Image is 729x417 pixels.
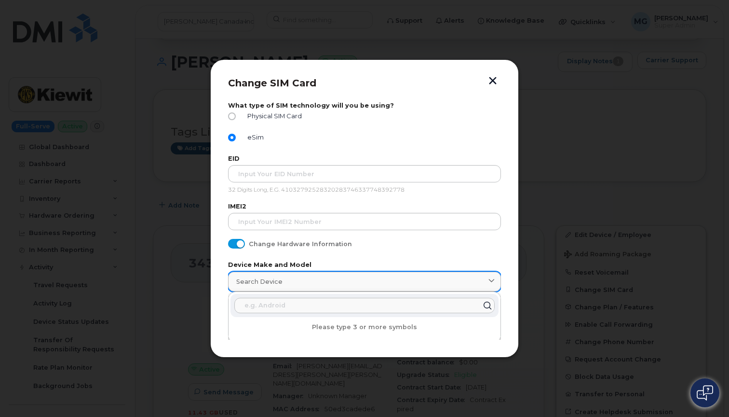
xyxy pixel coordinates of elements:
[228,213,501,230] input: Input your IMEI2 Number
[697,385,713,401] img: Open chat
[228,165,501,182] input: Input Your EID Number
[249,240,352,248] span: Change Hardware Information
[228,261,501,268] label: Device Make and Model
[228,77,316,89] span: Change SIM Card
[228,102,501,109] label: What type of SIM technology will you be using?
[243,134,264,141] span: eSim
[230,323,499,331] p: Please type 3 or more symbols
[228,155,501,162] label: EID
[234,298,495,313] input: e.g. Android
[228,239,236,247] input: Change Hardware Information
[236,277,283,286] span: Search Device
[228,272,501,292] a: Search Device
[228,186,501,194] p: 32 Digits Long, E.G. 41032792528320283746337748392778
[228,134,236,141] input: eSim
[228,203,501,210] label: IMEI2
[228,112,236,120] input: Physical SIM Card
[243,112,302,120] span: Physical SIM Card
